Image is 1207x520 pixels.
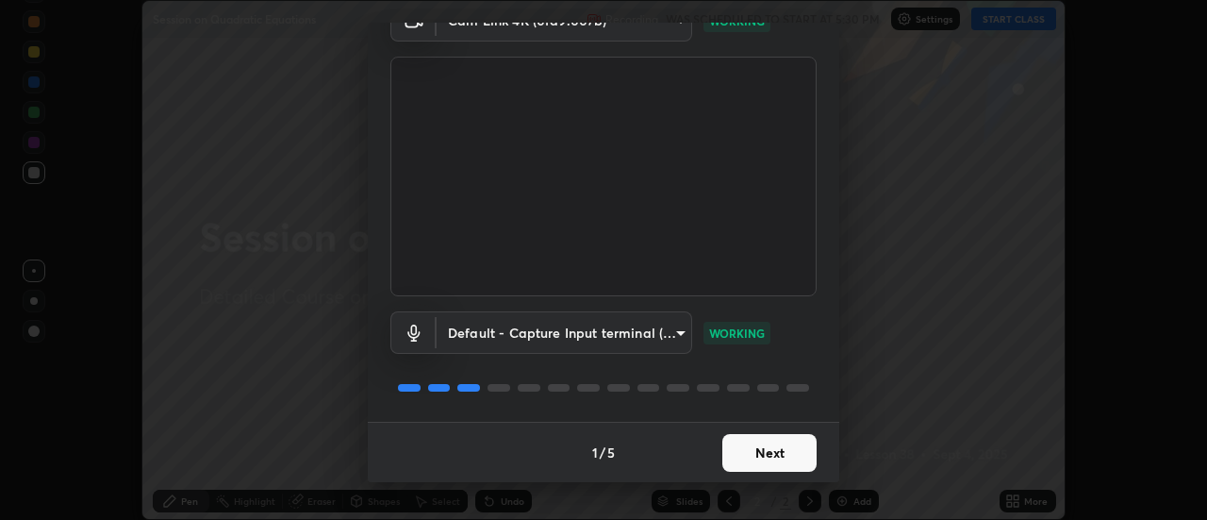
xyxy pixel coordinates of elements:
h4: 5 [607,443,615,462]
div: Cam Link 4K (0fd9:007b) [437,311,692,354]
p: WORKING [709,325,765,342]
h4: 1 [592,443,598,462]
h4: / [600,443,605,462]
button: Next [722,434,817,472]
